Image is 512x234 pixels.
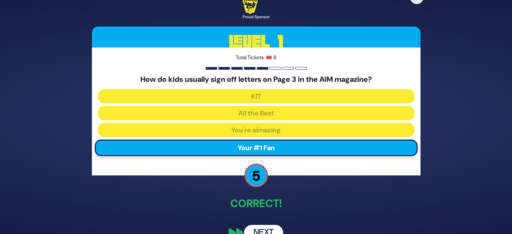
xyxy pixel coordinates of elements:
button: KIT [98,89,414,103]
p: Correct! [92,195,420,211]
p: Total Tickets: 🎟️ 8 [98,54,414,62]
h3: Level 1 [92,27,420,57]
p: 5 [244,164,268,187]
div: Proud Sponsor [243,14,270,20]
button: All the Best [98,106,414,120]
button: Your #1 Fan [95,140,417,156]
button: You're aimazing [98,123,414,137]
h5: How do kids usually sign off letters on Page 3 in the AIM magazine? [98,75,414,84]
